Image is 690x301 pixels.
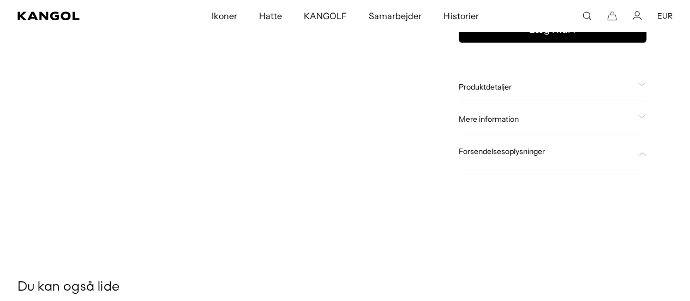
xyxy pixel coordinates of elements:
[632,11,642,21] a: Konto
[369,10,422,21] font: Samarbejder
[17,280,119,294] font: Du kan også lide
[459,114,519,124] font: Mere information
[459,146,545,156] font: Forsendelsesoplysninger
[443,10,478,21] font: Historier
[657,11,673,21] button: EUR
[304,10,347,21] font: KANGOLF
[211,10,237,21] font: Ikoner
[607,11,617,21] button: Kurv
[259,10,282,21] font: Hatte
[459,82,512,92] font: Produktdetaljer
[17,11,140,20] a: Kangol
[582,11,592,21] summary: Søg her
